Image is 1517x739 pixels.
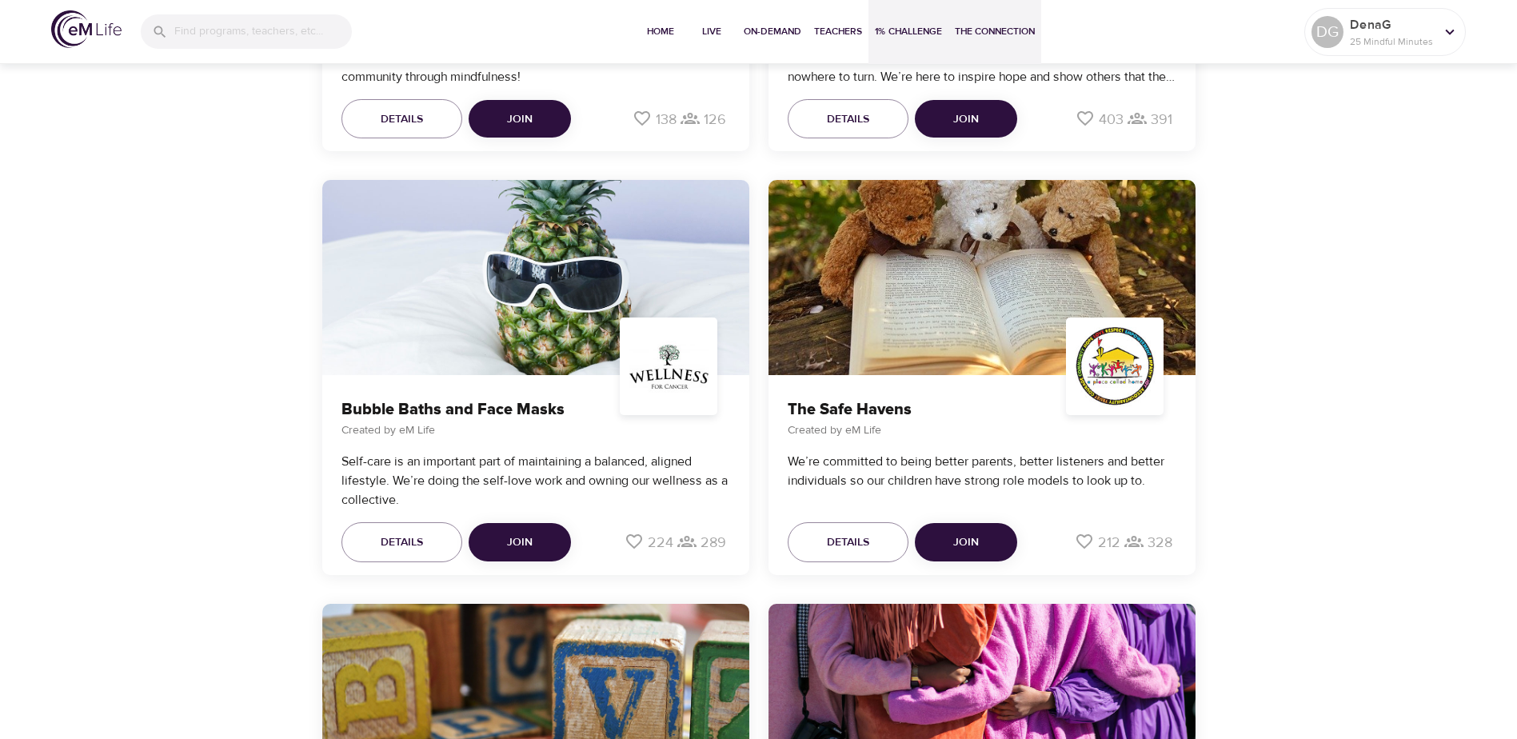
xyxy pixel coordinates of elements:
[469,523,571,561] button: Join
[507,110,533,130] span: Join
[827,110,869,130] span: Details
[915,523,1017,561] button: Join
[827,533,869,553] span: Details
[704,109,726,130] p: 126
[1311,16,1343,48] div: DG
[341,522,462,562] button: Details
[1098,532,1120,553] p: 212
[955,23,1035,40] span: The Connection
[322,180,749,375] div: Paella dish
[1099,109,1124,130] p: 403
[341,419,730,439] p: Created by eM Life
[469,100,571,138] button: Join
[768,180,1196,375] div: Paella dish
[814,23,862,40] span: Teachers
[1350,34,1435,49] p: 25 Mindful Minutes
[648,532,673,553] p: 224
[744,23,801,40] span: On-Demand
[1350,15,1435,34] p: DenaG
[701,532,726,553] p: 289
[341,99,462,139] button: Details
[656,109,677,130] p: 138
[381,533,423,553] span: Details
[641,23,680,40] span: Home
[1148,532,1172,553] p: 328
[507,533,533,553] span: Join
[915,100,1017,138] button: Join
[788,419,1176,439] p: Created by eM Life
[953,110,979,130] span: Join
[875,23,942,40] span: 1% Challenge
[693,23,731,40] span: Live
[788,99,908,139] button: Details
[788,401,1176,419] h3: The Safe Havens
[381,110,423,130] span: Details
[51,10,122,48] img: logo
[174,14,352,49] input: Find programs, teachers, etc...
[788,452,1176,509] p: We’re committed to being better parents, better listeners and better individuals so our children ...
[341,401,730,419] h3: Bubble Baths and Face Masks
[953,533,979,553] span: Join
[788,522,908,562] button: Details
[1151,109,1172,130] p: 391
[341,452,730,509] p: Self-care is an important part of maintaining a balanced, aligned lifestyle. We’re doing the self...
